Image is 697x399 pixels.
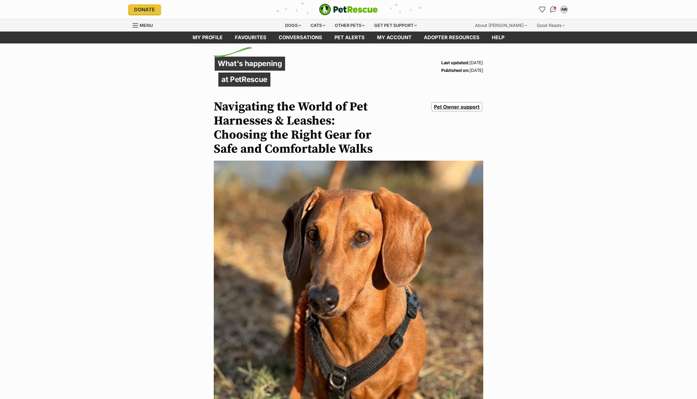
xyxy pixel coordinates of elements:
a: My profile [186,32,229,43]
h1: Navigating the World of Pet Harnesses & Leashes: Choosing the Right Gear for Safe and Comfortable... [214,100,389,156]
a: Conversations [548,5,558,14]
a: PetRescue [319,4,378,15]
p: What's happening [215,57,285,71]
img: logo-e224e6f780fb5917bec1dbf3a21bbac754714ae5b6737aabdf751b685950b380.svg [319,4,378,15]
p: at PetRescue [218,73,270,87]
a: Donate [128,4,161,15]
div: AW [561,6,567,13]
a: Pet alerts [328,32,371,43]
div: Dogs [281,19,305,32]
div: Get pet support [370,19,421,32]
img: chat-41dd97257d64d25036548639549fe6c8038ab92f7586957e7f3b1b290dea8141.svg [550,6,556,13]
a: Adopter resources [418,32,486,43]
a: Menu [133,19,157,30]
div: Other pets [330,19,369,32]
a: Pet Owner support [431,102,482,111]
div: About [PERSON_NAME] [471,19,531,32]
ul: Account quick links [537,5,569,14]
span: Menu [140,23,153,28]
p: [DATE] [441,66,483,74]
a: Favourites [229,32,273,43]
strong: Last updated: [441,60,469,65]
div: Good Reads [533,19,569,32]
button: My account [559,5,569,14]
strong: Published on: [441,68,469,73]
p: [DATE] [441,59,483,66]
a: Help [486,32,511,43]
a: Favourites [537,5,547,14]
a: conversations [273,32,328,43]
div: Cats [306,19,330,32]
img: decorative flick [214,47,252,58]
a: My account [371,32,418,43]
